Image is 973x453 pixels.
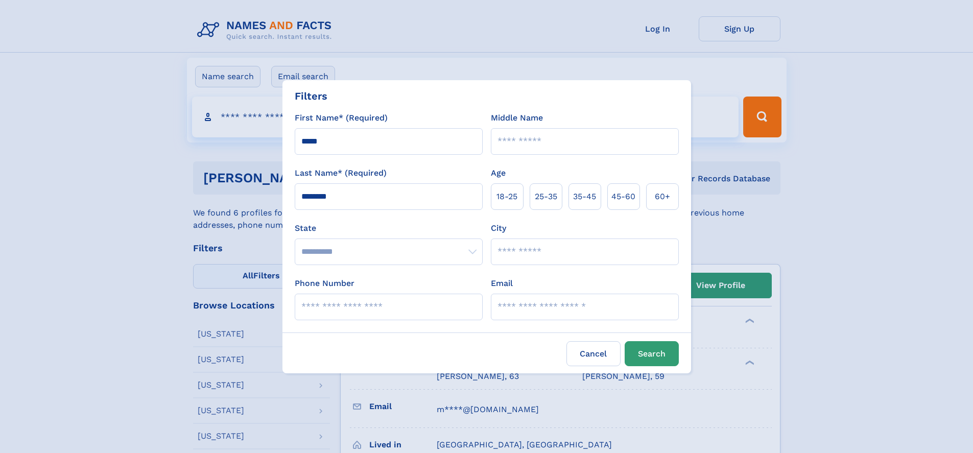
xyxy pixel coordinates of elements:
[625,341,679,366] button: Search
[566,341,621,366] label: Cancel
[491,277,513,290] label: Email
[611,190,635,203] span: 45‑60
[655,190,670,203] span: 60+
[295,88,327,104] div: Filters
[295,277,354,290] label: Phone Number
[491,222,506,234] label: City
[491,167,506,179] label: Age
[295,112,388,124] label: First Name* (Required)
[573,190,596,203] span: 35‑45
[496,190,517,203] span: 18‑25
[491,112,543,124] label: Middle Name
[295,167,387,179] label: Last Name* (Required)
[295,222,483,234] label: State
[535,190,557,203] span: 25‑35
